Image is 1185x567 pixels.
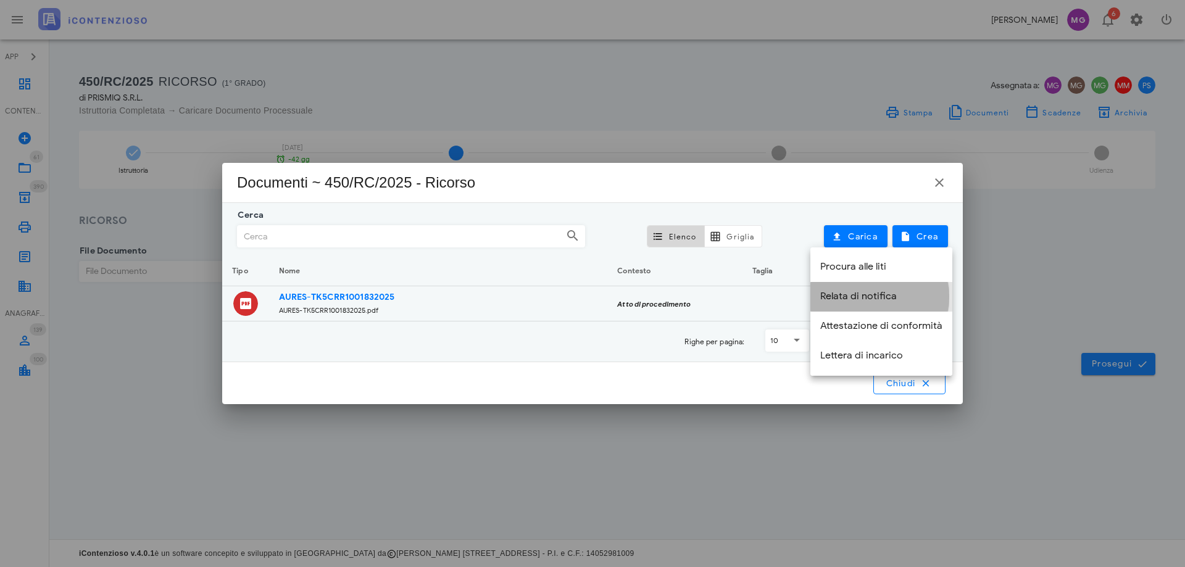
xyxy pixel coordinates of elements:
[820,261,942,273] div: Procura alle liti
[765,329,809,352] div: 10Righe per pagina:
[234,209,264,221] label: Cerca
[892,225,948,247] button: Crea
[820,320,942,332] div: Attestazione di conformità
[824,225,888,247] button: Carica
[873,372,946,394] button: Chiudi
[617,300,691,308] em: Atto di procedimento
[781,330,787,351] input: Righe per pagina:
[233,291,258,316] div: Clicca per aprire il documento
[232,266,247,275] span: Tipo
[752,266,773,275] span: Taglia
[684,321,809,362] div: Righe per pagina:
[712,231,754,242] span: Griglia
[617,266,651,275] span: Contesto
[834,231,878,242] span: Carica
[820,350,942,362] div: Lettera di incarico
[770,335,778,346] div: 10
[279,306,379,315] small: AURES-TK5CRR1001832025.pdf
[820,291,942,302] div: Relata di notifica
[279,266,300,275] span: Nome
[222,257,269,286] th: Tipo: Non ordinato. Attiva per ordinare in ordine crescente.
[655,231,697,242] span: Elenco
[705,225,762,247] button: Griglia
[805,257,891,286] th: Ult. modifica: Non ordinato. Attiva per ordinare in ordine crescente.
[731,257,805,286] th: Taglia: Non ordinato. Attiva per ordinare in ordine crescente.
[238,226,563,247] input: Cerca
[279,292,394,302] a: AURES-TK5CRR1001832025
[647,225,705,247] button: Elenco
[607,257,731,286] th: Contesto: Non ordinato. Attiva per ordinare in ordine crescente.
[885,378,934,389] span: Chiudi
[237,173,475,192] div: Documenti ~ 450/RC/2025 - Ricorso
[902,231,938,242] span: Crea
[269,257,607,286] th: Nome: Non ordinato. Attiva per ordinare in ordine crescente.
